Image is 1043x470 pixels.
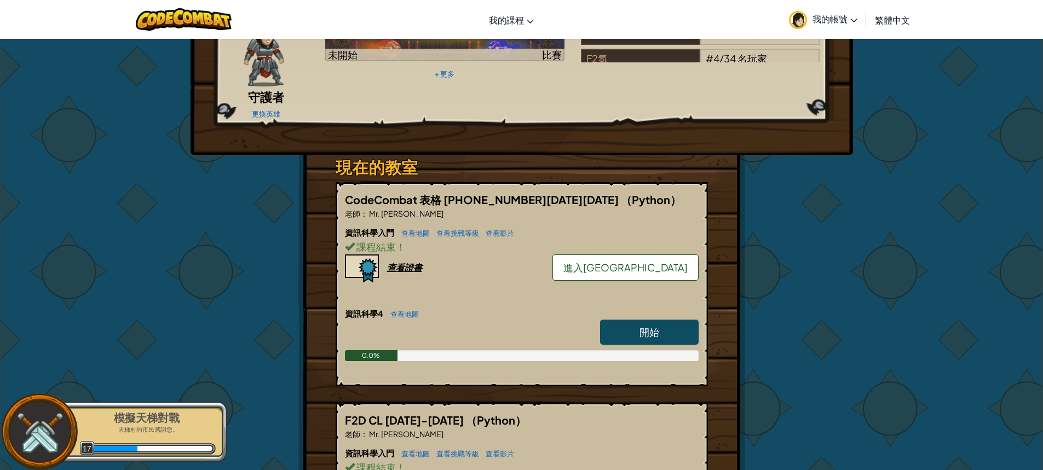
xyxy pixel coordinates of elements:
[252,109,280,118] font: 更換英雄
[581,34,820,47] a: F2 24-25 CodeCombat 決賽#17/165玩家
[244,21,284,86] img: guardian-pose.png
[706,52,713,65] font: #
[369,208,443,218] font: Mr. [PERSON_NAME]
[336,156,418,177] font: 現在的教室
[486,229,514,237] font: 查看影片
[345,208,360,218] font: 老師
[747,52,767,65] font: 玩家
[15,407,65,457] img: swords.png
[401,229,430,237] font: 查看地圖
[724,52,747,65] font: 34 名
[325,20,564,61] img: 金球獎
[325,20,564,61] a: 未開始比賽
[328,48,358,61] font: 未開始
[789,11,807,29] img: avatar
[466,413,526,427] font: （Python）
[581,59,820,72] a: F2氯#4/34 名玩家
[83,444,91,453] font: 17
[396,240,406,253] font: ！
[345,448,394,458] font: 資訊科學入門
[118,426,178,433] font: 天梯村的市民感謝您。
[360,208,368,218] font: ：
[345,227,394,237] font: 資訊科學入門
[345,429,360,439] font: 老師
[436,449,479,458] font: 查看挑戰等級
[486,449,514,458] font: 查看影片
[362,351,380,359] font: 0.0%
[719,52,724,65] font: /
[136,8,232,31] img: CodeCombat 徽標
[812,13,848,25] font: 我的帳號
[345,413,464,427] font: F2D CL [DATE]-[DATE]
[542,48,562,61] font: 比賽
[483,5,539,34] a: 我的課程
[621,193,681,206] font: （Python）
[586,52,608,65] font: F2氯
[713,52,719,65] font: 4
[783,2,863,37] a: 我的帳號
[369,429,443,439] font: Mr. [PERSON_NAME]
[435,69,454,78] font: + 更多
[345,308,383,318] font: 資訊科學4
[639,326,659,338] font: 開始
[114,410,180,425] font: 模擬天梯對戰
[436,229,479,237] font: 查看挑戰等級
[390,310,419,318] font: 查看地圖
[401,449,430,458] font: 查看地圖
[345,262,422,273] a: 查看證書
[869,5,915,34] a: 繁體中文
[360,429,368,439] font: ：
[563,261,688,274] font: 進入[GEOGRAPHIC_DATA]
[345,254,379,283] img: certificate-icon.png
[356,240,396,253] font: 課程結束
[248,89,284,105] font: 守護者
[387,262,422,273] font: 查看證書
[489,14,524,26] font: 我的課程
[345,193,619,206] font: CodeCombat 表格 [PHONE_NUMBER][DATE][DATE]
[875,14,910,26] font: 繁體中文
